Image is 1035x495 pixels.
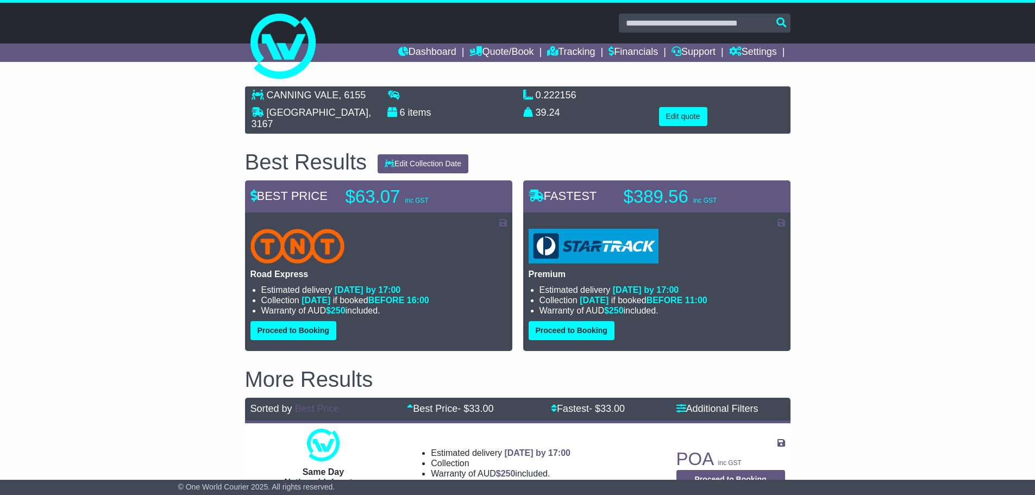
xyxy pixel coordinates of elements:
span: $ [496,469,516,478]
span: CANNING VALE [267,90,339,101]
button: Proceed to Booking [529,321,614,340]
span: $ [604,306,624,315]
li: Estimated delivery [540,285,785,295]
a: Settings [729,43,777,62]
span: inc GST [693,197,717,204]
span: BEST PRICE [250,189,328,203]
span: © One World Courier 2025. All rights reserved. [178,483,335,491]
span: 250 [331,306,346,315]
a: Best Price [295,403,340,414]
img: One World Courier: Same Day Nationwide(quotes take 0.5-1 hour) [307,429,340,461]
li: Estimated delivery [431,448,570,458]
span: if booked [302,296,429,305]
a: Financials [609,43,658,62]
a: Tracking [547,43,595,62]
li: Warranty of AUD included. [540,305,785,316]
span: 33.00 [600,403,625,414]
button: Proceed to Booking [250,321,336,340]
span: FASTEST [529,189,597,203]
span: 250 [501,469,516,478]
p: Premium [529,269,785,279]
span: [DATE] [580,296,609,305]
span: BEFORE [368,296,405,305]
li: Collection [431,458,570,468]
div: Best Results [240,150,373,174]
img: TNT Domestic: Road Express [250,229,345,264]
span: 16:00 [407,296,429,305]
span: $ [326,306,346,315]
p: Road Express [250,269,507,279]
button: Proceed to Booking [676,470,785,489]
a: Dashboard [398,43,456,62]
a: Quote/Book [469,43,534,62]
a: Support [672,43,716,62]
span: 33.00 [469,403,493,414]
p: POA [676,448,785,470]
span: inc GST [405,197,429,204]
span: if booked [580,296,707,305]
span: Sorted by [250,403,292,414]
span: [GEOGRAPHIC_DATA] [267,107,368,118]
li: Collection [540,295,785,305]
span: [DATE] by 17:00 [613,285,679,295]
span: inc GST [718,459,742,467]
a: Best Price- $33.00 [407,403,493,414]
a: Fastest- $33.00 [551,403,625,414]
span: [DATE] by 17:00 [335,285,401,295]
a: Additional Filters [676,403,758,414]
p: $389.56 [624,186,760,208]
span: 6 [400,107,405,118]
span: BEFORE [647,296,683,305]
span: , 6155 [338,90,366,101]
img: StarTrack: Premium [529,229,658,264]
li: Warranty of AUD included. [261,305,507,316]
li: Warranty of AUD included. [431,468,570,479]
span: 39.24 [536,107,560,118]
span: items [408,107,431,118]
h2: More Results [245,367,791,391]
span: [DATE] by 17:00 [504,448,570,458]
span: , 3167 [252,107,371,130]
span: 0.222156 [536,90,576,101]
span: [DATE] [302,296,330,305]
span: 11:00 [685,296,707,305]
li: Collection [261,295,507,305]
p: $63.07 [346,186,481,208]
li: Estimated delivery [261,285,507,295]
span: - $ [589,403,625,414]
button: Edit Collection Date [378,154,468,173]
button: Edit quote [659,107,707,126]
span: - $ [457,403,493,414]
span: 250 [609,306,624,315]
